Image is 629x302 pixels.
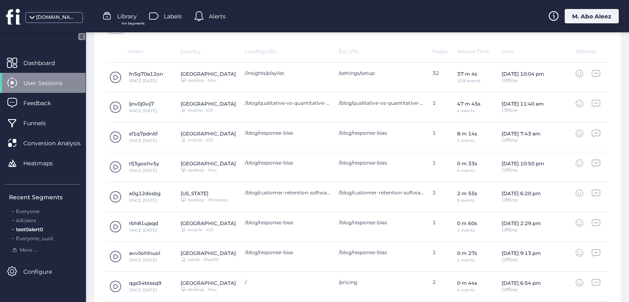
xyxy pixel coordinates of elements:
div: tfj3goohv5y [129,160,159,167]
span: . [12,225,14,232]
div: /blog/response-bias [245,130,330,136]
div: SINCE [DATE] [129,109,157,113]
div: SINCE [DATE] [129,258,160,262]
div: /blog/response-bias [339,160,424,166]
div: a0g12dosbg [129,190,161,196]
div: [GEOGRAPHIC_DATA] [181,250,236,256]
div: Visitor [106,48,181,54]
div: desktop · Mac [188,288,217,292]
div: [DOMAIN_NAME] [36,14,77,21]
span: Alerts [209,12,226,21]
span: test0alert0 [16,226,43,232]
div: SINCE [DATE] [129,169,159,173]
div: /blog/response-bias [245,160,330,166]
div: Date [502,48,576,54]
div: 9 events [457,198,477,203]
div: Offline [502,257,541,262]
div: 0 m 60s [457,220,477,226]
div: 159 events [457,79,480,83]
div: [DATE] 6:20 pm [502,190,541,196]
div: fn5q70a12on [129,71,163,77]
div: /blog/qualitative-vs-quantitative-data [339,100,424,106]
div: /blog/customer-retention-software [245,189,330,196]
div: sf1q7pdnitf [129,131,158,137]
div: Offline [502,78,544,83]
div: rbh81ujaqd [129,220,158,226]
span: AllUsers [16,217,36,223]
div: Recent Segments [9,193,81,202]
div: [GEOGRAPHIC_DATA] [181,160,236,167]
span: Library [117,12,137,21]
div: /blog/response-bias [245,249,330,255]
div: ljnv0j0vij7 [129,101,157,107]
div: /blog/customer-retention-software [339,189,424,196]
div: [GEOGRAPHIC_DATA] [181,71,236,77]
span: User Sessions [23,79,75,88]
span: For Segments [122,21,145,26]
span: . [12,207,14,214]
div: Exit URL [339,48,432,54]
span: Configure [23,267,64,276]
div: Landing URL [245,48,339,54]
div: Country [181,48,245,54]
div: 4 events [457,169,477,173]
div: 47 m 45s [457,101,480,107]
div: [DATE] 6:54 pm [502,280,541,286]
div: /blog/response-bias [339,219,424,225]
div: Offline [502,168,544,173]
div: mobile · iOS [188,228,213,232]
div: [DATE] 9:13 pm [502,250,541,256]
span: Heatmaps [23,159,65,168]
div: mobile · iOS [188,108,213,113]
div: 1 events [457,139,477,143]
div: [DATE] 10:04 pm [502,71,544,77]
div: SINCE [DATE] [129,79,163,83]
div: desktop · Mac [188,168,217,172]
div: [GEOGRAPHIC_DATA] [181,131,236,137]
div: SINCE [DATE] [129,198,161,203]
div: [GEOGRAPHIC_DATA] [181,101,236,107]
span: Conversion Analysis [23,139,93,148]
div: 2 [432,279,457,294]
div: Offline [502,228,541,232]
div: /insights/playlist [245,70,330,76]
div: 1 [432,249,457,264]
div: 2 m 55s [457,190,477,196]
div: 1 [432,130,457,144]
span: Labels [164,12,182,21]
div: [DATE] 11:40 am [502,101,544,107]
div: [GEOGRAPHIC_DATA] [181,280,236,286]
div: 8 m 14s [457,131,477,137]
div: SINCE [DATE] [129,139,158,143]
div: /blog/response-bias [339,130,424,136]
div: SINCE [DATE] [129,228,158,232]
div: desktop · Windows [188,198,228,202]
div: Offline [502,138,541,143]
div: 2 [432,189,457,204]
div: /blog/qualitative-vs-quantitative-data [245,100,330,106]
div: 1 events [457,228,477,232]
div: Offline [502,287,541,292]
span: Feedback [23,99,63,108]
div: tablet · iPadOS [188,258,219,262]
div: 4 events [457,288,477,292]
div: M. Abo Aleez [565,9,619,23]
div: [DATE] 2:29 pm [502,220,541,226]
span: Dashboard [23,59,67,68]
div: [DATE] 10:50 pm [502,160,544,167]
div: [DATE] 7:43 am [502,131,541,137]
div: mobile · iOS [188,138,213,142]
span: . [12,216,14,223]
div: 1 [432,160,457,174]
div: 4 events [457,109,480,113]
div: avv0ohfnuol [129,250,160,256]
div: /settings/setup [339,70,424,76]
div: 1 [432,100,457,115]
div: 1 [432,219,457,234]
span: Everyone [16,208,39,214]
div: /pricing [339,279,424,285]
div: 0 m 27s [457,250,477,256]
div: / [245,279,330,285]
div: Options [576,48,600,54]
div: 0 m 33s [457,160,477,167]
